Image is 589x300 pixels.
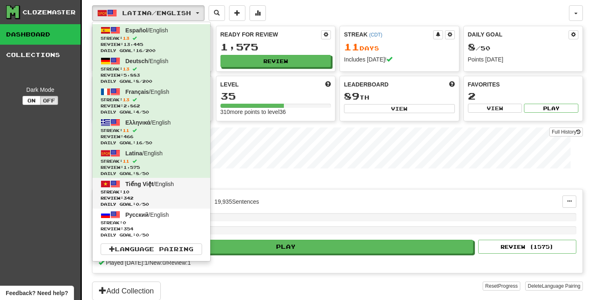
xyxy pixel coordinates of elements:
div: Includes [DATE]! [344,55,455,64]
span: Русский [126,211,149,218]
span: 16 [136,140,142,145]
button: Latina/English [92,5,205,21]
span: 11 [123,159,129,164]
span: Daily Goal: / 50 [101,201,202,207]
span: 16 [136,48,142,53]
div: 1,575 [220,42,331,52]
span: / 50 [468,45,490,52]
div: Favorites [468,80,579,89]
span: 13 [123,36,129,41]
span: / [166,259,167,266]
span: Streak: [101,97,202,103]
button: View [468,104,522,113]
button: View [344,104,455,113]
button: Play [524,104,578,113]
span: New: 0 [149,259,166,266]
span: Review: 354 [101,226,202,232]
div: 19,935 Sentences [214,198,259,206]
span: Streak: [101,189,202,195]
span: 8 [136,79,139,84]
span: / English [126,58,169,64]
span: 0 [123,220,126,225]
span: Progress [498,283,518,289]
div: 310 more points to level 36 [220,108,331,116]
a: Full History [549,127,583,136]
span: Daily Goal: / 50 [101,140,202,146]
div: Streak [344,30,433,39]
button: DeleteLanguage Pairing [525,282,583,291]
span: Played [DATE]: 1 [106,259,148,266]
span: / English [126,181,174,187]
span: Review: 13,445 [101,41,202,48]
a: Deutsch/EnglishStreak:13 Review:5,883Daily Goal:8/200 [92,55,210,86]
span: Review: 2,862 [101,103,202,109]
span: Latina / English [122,9,191,16]
div: Points [DATE] [468,55,579,64]
span: Language Pairing [542,283,580,289]
div: Day s [344,42,455,52]
span: Level [220,80,239,89]
span: Streak: [101,158,202,164]
span: 13 [123,66,129,71]
button: Review (1575) [478,240,576,254]
span: Review: 342 [101,195,202,201]
span: Streak: [101,220,202,226]
button: More stats [250,5,266,21]
span: Français [126,89,149,95]
a: Tiếng Việt/EnglishStreak:10 Review:342Daily Goal:0/50 [92,178,210,209]
div: Clozemaster [22,8,76,16]
button: Off [40,96,58,105]
button: Add sentence to collection [229,5,245,21]
div: Ready for Review [220,30,321,39]
a: Español/EnglishStreak:13 Review:13,445Daily Goal:16/200 [92,24,210,55]
button: Search sentences [209,5,225,21]
span: Streak: [101,127,202,134]
span: / English [126,27,168,34]
span: 11 [123,128,129,133]
span: 8 [136,171,139,176]
div: Daily Goal [468,30,569,39]
a: Latina/EnglishStreak:11 Review:1,575Daily Goal:8/50 [92,147,210,178]
span: Latina [126,150,142,157]
span: Ελληνικά [126,119,151,126]
div: 2 [468,91,579,101]
span: Streak: [101,35,202,41]
a: Français/EnglishStreak:13 Review:2,862Daily Goal:4/50 [92,86,210,116]
span: Review: 5,883 [101,72,202,78]
span: / [148,259,149,266]
span: Daily Goal: / 50 [101,170,202,177]
span: Leaderboard [344,80,389,89]
button: ResetProgress [483,282,520,291]
span: 0 [136,202,139,207]
span: 13 [123,97,129,102]
span: Daily Goal: / 200 [101,48,202,54]
span: Tiếng Việt [126,181,154,187]
span: Review: 1 [167,259,191,266]
span: Streak: [101,66,202,72]
span: Review: 1,575 [101,164,202,170]
span: 11 [344,41,360,52]
a: Language Pairing [101,243,202,255]
span: Score more points to level up [325,80,331,89]
span: Daily Goal: / 50 [101,109,202,115]
span: 89 [344,90,360,102]
span: / English [126,150,163,157]
p: In Progress [92,177,583,185]
span: Español [126,27,148,34]
a: (CDT) [369,32,382,38]
div: th [344,91,455,102]
span: / English [126,211,169,218]
a: Русский/EnglishStreak:0 Review:354Daily Goal:0/50 [92,209,210,239]
span: Daily Goal: / 200 [101,78,202,84]
span: Deutsch [126,58,148,64]
button: Play [99,240,473,254]
div: Dark Mode [6,86,74,94]
button: Review [220,55,331,67]
span: Daily Goal: / 50 [101,232,202,238]
button: On [22,96,40,105]
span: 8 [468,41,476,52]
span: Review: 466 [101,134,202,140]
div: 35 [220,91,331,101]
a: Ελληνικά/EnglishStreak:11 Review:466Daily Goal:16/50 [92,116,210,147]
span: Open feedback widget [6,289,68,297]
